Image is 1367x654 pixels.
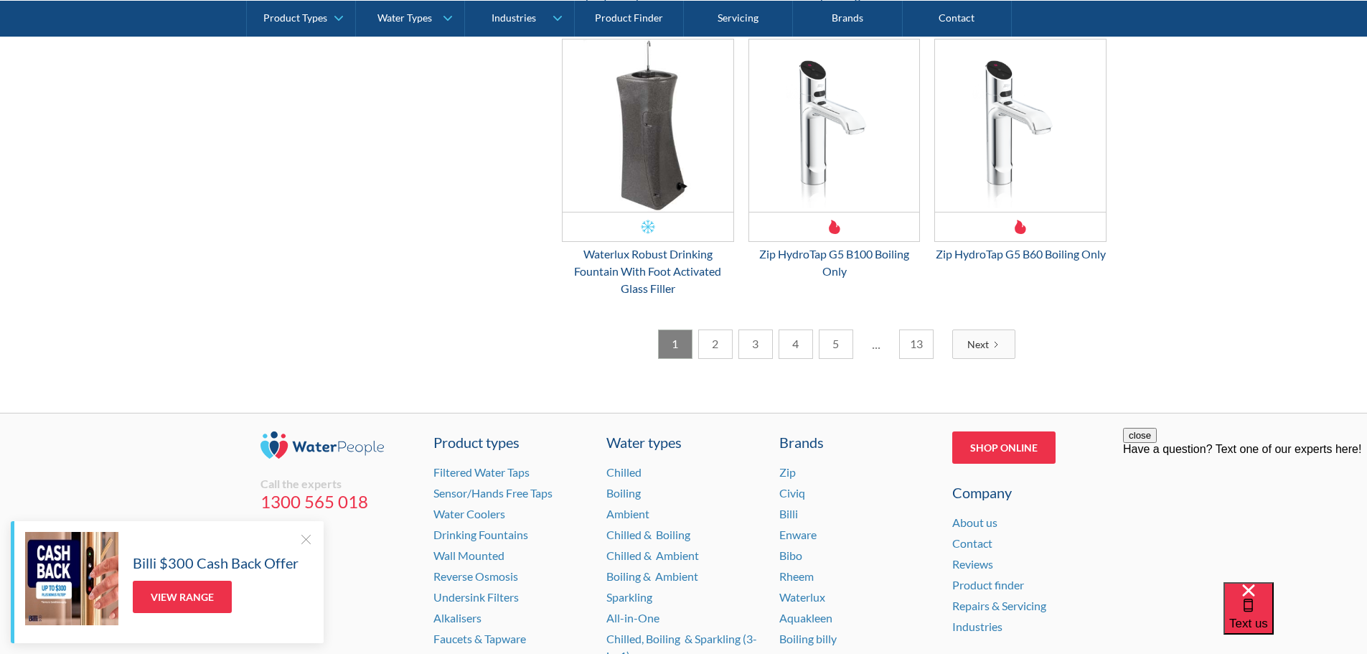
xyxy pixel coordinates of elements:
[859,330,893,359] div: ...
[738,330,773,359] a: 3
[562,246,734,297] div: Waterlux Robust Drinking Fountain With Foot Activated Glass Filler
[433,465,530,479] a: Filtered Water Taps
[492,11,536,24] div: Industries
[779,486,805,500] a: Civiq
[433,611,481,625] a: Alkalisers
[133,581,232,613] a: View Range
[263,11,327,24] div: Product Types
[698,330,733,359] a: 2
[952,431,1056,464] a: Shop Online
[779,528,817,541] a: Enware
[260,491,415,513] a: 1300 565 018
[433,569,518,583] a: Reverse Osmosis
[748,246,921,280] div: Zip HydroTap G5 B100 Boiling Only
[952,330,1015,359] a: Next Page
[606,507,649,520] a: Ambient
[952,482,1107,503] div: Company
[952,557,993,571] a: Reviews
[779,632,837,645] a: Boiling billy
[952,578,1024,592] a: Product finder
[606,486,641,500] a: Boiling
[779,569,814,583] a: Rheem
[819,330,853,359] a: 5
[658,330,692,359] a: 1
[1223,582,1367,654] iframe: podium webchat widget bubble
[779,465,796,479] a: Zip
[779,590,825,604] a: Waterlux
[433,590,519,604] a: Undersink Filters
[25,532,118,625] img: Billi $300 Cash Back Offer
[260,477,415,491] div: Call the experts
[935,39,1106,212] img: Zip HydroTap G5 B60 Boiling Only
[433,528,528,541] a: Drinking Fountains
[133,552,299,574] h5: Billi $300 Cash Back Offer
[967,337,989,352] div: Next
[433,507,505,520] a: Water Coolers
[606,611,659,625] a: All-in-One
[433,431,588,453] a: Product types
[779,330,813,359] a: 4
[563,39,733,212] img: Waterlux Robust Drinking Fountain With Foot Activated Glass Filler
[952,515,997,529] a: About us
[562,330,1107,359] div: List
[606,548,699,562] a: Chilled & Ambient
[1123,428,1367,600] iframe: podium webchat widget prompt
[952,599,1046,612] a: Repairs & Servicing
[606,431,761,453] a: Water types
[899,330,934,359] a: 13
[749,39,920,212] img: Zip HydroTap G5 B100 Boiling Only
[779,611,832,625] a: Aquakleen
[779,548,802,562] a: Bibo
[562,39,734,297] a: Waterlux Robust Drinking Fountain With Foot Activated Glass FillerWaterlux Robust Drinking Founta...
[779,507,798,520] a: Billi
[433,486,553,500] a: Sensor/Hands Free Taps
[952,536,992,550] a: Contact
[952,620,1002,633] a: Industries
[433,548,504,562] a: Wall Mounted
[606,528,690,541] a: Chilled & Boiling
[606,569,698,583] a: Boiling & Ambient
[934,39,1107,263] a: Zip HydroTap G5 B60 Boiling Only Zip HydroTap G5 B60 Boiling Only
[606,590,652,604] a: Sparkling
[779,431,934,453] div: Brands
[934,246,1107,263] div: Zip HydroTap G5 B60 Boiling Only
[606,465,642,479] a: Chilled
[433,632,526,645] a: Faucets & Tapware
[748,39,921,280] a: Zip HydroTap G5 B100 Boiling OnlyZip HydroTap G5 B100 Boiling Only
[377,11,432,24] div: Water Types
